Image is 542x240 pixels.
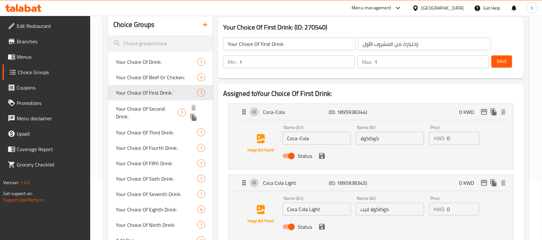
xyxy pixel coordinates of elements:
[3,111,91,126] a: Menu disclaimer
[17,22,85,30] span: Edit Restaurant
[3,49,91,64] a: Menus
[3,196,44,204] a: Support.OpsPlatform
[197,59,205,65] span: 7
[3,80,91,95] a: Coupons
[223,89,519,99] h2: Assigned to Your Choice Of First Drink:
[479,178,489,188] button: edit
[3,178,19,187] span: Version:
[263,179,329,187] p: Coca Cola Light
[116,221,197,229] span: Your Choice Of Ninth Drink:
[116,89,197,97] span: Your Choice Of First Drink:
[197,206,205,213] div: Choices
[108,54,213,70] div: Your Choice Of Drink:7
[116,105,178,120] span: Your Choice Of Second Drink:
[108,171,213,186] div: Your Choice Of Sixth Drink:7
[3,141,91,157] a: Coverage Report
[116,58,197,66] span: Your Choice Of Drink:
[283,132,351,145] input: Enter name En
[113,20,154,30] h2: Choice Groups
[197,207,205,213] span: 6
[17,145,85,153] span: Coverage Report
[197,145,205,151] span: 7
[229,104,513,120] div: Expand
[17,130,85,138] span: Upsell
[434,205,444,213] p: KWD
[17,38,85,45] span: Branches
[197,160,205,167] span: 7
[298,223,312,231] span: Status
[3,64,91,80] a: Choice Groups
[228,58,237,66] p: Min:
[108,156,213,171] div: Your Choice Of Fifth Drink:7
[197,74,205,81] span: 3
[116,190,197,198] span: Your Choice Of Seventh Drink:
[356,203,424,216] input: Enter name Ar
[317,151,327,161] button: save
[298,152,312,160] span: Status
[108,85,213,100] div: Your Choice Of First Drink:7
[447,203,479,216] input: Please enter price
[116,206,197,213] span: Your Choice Of Eighth Drink:
[283,203,351,216] input: Enter name En
[263,108,329,116] p: Coca-Cola
[329,179,373,187] p: (ID: 1895938345)
[499,178,508,188] button: delete
[108,202,213,217] div: Your Choice Of Eighth Drink:6
[197,130,205,136] span: 7
[223,101,519,172] li: ExpandCoca-ColaName (En)Name (Ar)PriceKWDStatussave
[197,159,205,167] div: Choices
[531,4,534,12] span: h
[240,194,281,235] img: Coca Cola Light
[240,123,281,164] img: Coca-Cola
[489,107,499,117] button: duplicate
[489,178,499,188] button: duplicate
[108,70,213,85] div: Your Choice Of Beef Or Chicken:3
[116,144,197,152] span: Your Choice Of Fourth Drink:
[116,129,197,136] span: Your Choice Of Third Drink:
[17,99,85,107] span: Promotions
[197,73,205,81] div: Choices
[3,189,33,198] span: Get support on:
[362,58,372,66] p: Max:
[422,4,464,12] div: [GEOGRAPHIC_DATA]
[352,4,391,12] div: Menu-management
[18,68,85,76] span: Choice Groups
[108,217,213,233] div: Your Choice Of Ninth Drink:7
[356,132,424,145] input: Enter name Ar
[497,57,507,65] span: Save
[108,100,213,125] div: Your Choice Of Second Drink:7deleteduplicate
[20,178,30,187] span: 1.0.0
[492,56,512,67] button: Save
[116,73,197,81] span: Your Choice Of Beef Or Chicken:
[499,107,508,117] button: delete
[223,22,519,32] h3: Your Choice Of First Drink: (ID: 270540)
[459,108,479,116] p: 0 KWD
[197,58,205,66] div: Choices
[108,35,213,52] input: search
[3,34,91,49] a: Branches
[479,107,489,117] button: edit
[17,84,85,91] span: Coupons
[108,140,213,156] div: Your Choice Of Fourth Drink:7
[317,222,327,232] button: save
[108,186,213,202] div: Your Choice Of Seventh Drink:7
[197,221,205,229] div: Choices
[189,103,198,113] button: delete
[108,125,213,140] div: Your Choice Of Third Drink:7
[189,113,198,122] button: duplicate
[197,89,205,97] div: Choices
[197,222,205,228] span: 7
[197,90,205,96] span: 7
[229,175,513,191] div: Expand
[197,191,205,197] span: 7
[116,175,197,183] span: Your Choice Of Sixth Drink:
[116,159,197,167] span: Your Choice Of Fifth Drink:
[459,179,479,187] p: 0 KWD
[3,157,91,172] a: Grocery Checklist
[17,53,85,61] span: Menus
[447,132,479,145] input: Please enter price
[197,129,205,136] div: Choices
[197,176,205,182] span: 7
[197,144,205,152] div: Choices
[434,134,444,142] p: KWD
